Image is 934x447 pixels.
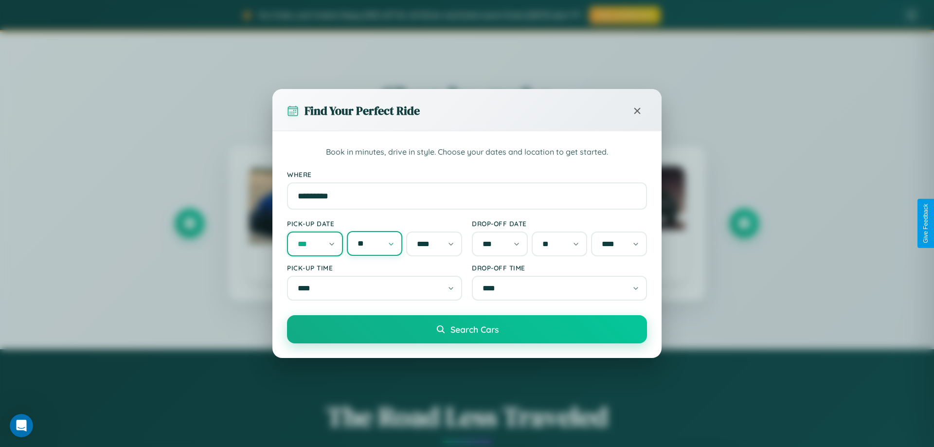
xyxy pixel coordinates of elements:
[472,219,647,228] label: Drop-off Date
[287,146,647,159] p: Book in minutes, drive in style. Choose your dates and location to get started.
[287,170,647,179] label: Where
[472,264,647,272] label: Drop-off Time
[287,219,462,228] label: Pick-up Date
[287,264,462,272] label: Pick-up Time
[287,315,647,343] button: Search Cars
[305,103,420,119] h3: Find Your Perfect Ride
[450,324,499,335] span: Search Cars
